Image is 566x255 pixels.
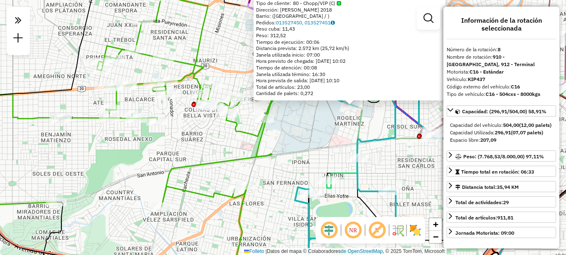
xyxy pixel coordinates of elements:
[256,19,276,26] font: Pedidos:
[367,220,387,240] span: Exhibir rótulo
[256,26,295,32] font: Peso cuba: 11,43
[469,69,504,75] font: C16 - Estándar
[256,71,325,77] font: Janela utilizada término: 16:30
[267,248,341,254] font: Datos del mapa © Colaboradores
[511,129,543,136] font: (07,07 palets)
[276,19,335,26] a: 013527450, 013527451
[256,45,349,51] font: Distancia prevista: 2.572 km (25,72 km/h)
[256,58,346,64] font: Hora previsto de chegada: [DATE] 10:02
[450,137,480,143] font: Espacio libre:
[429,218,442,231] a: Dar un golpe de zoom
[480,137,496,143] font: 207,09
[447,181,556,192] a: Distancia total:35,94 KM
[455,199,503,205] font: Total de actividades:
[429,231,442,243] a: Alejar
[447,212,556,223] a: Total de artículos:911,81
[498,46,501,52] font: 8
[256,64,317,71] font: Tiempo de atención: 00:08
[433,219,438,229] font: +
[256,84,310,90] font: Total de artículos: 23,00
[447,227,556,238] a: Jornada Motorista: 09:00
[462,108,547,114] font: Capacidad: (296,91/504,00) 58,91%
[447,54,493,60] font: Nombre de rotación:
[433,231,438,242] font: −
[266,248,267,254] font: |
[447,166,556,177] a: Tiempo total en rotación: 06:33
[447,196,556,207] a: Total de actividades:29
[495,129,511,136] font: 296,91
[276,19,331,26] font: 013527450, 013527451
[447,69,469,75] font: Motorista:
[486,91,540,97] font: C16 - 504cxs - 8000kgs
[341,248,382,254] a: de OpenStreetMap
[331,20,335,25] i: Observaciones
[256,52,320,58] font: Janela utilizada inicio: 07:00
[447,76,468,82] font: Vehículo:
[447,118,556,147] div: Capacidad: (296,91/504,00) 58,91%
[503,122,519,128] font: 504,00
[10,12,27,29] em: Haga clic aquí para maximizar el dolor
[256,32,286,38] font: Peso: 312,52
[497,214,513,221] font: 911,81
[462,184,497,190] font: Distancia total:
[256,90,313,96] font: Cantidad de palets: 0,272
[249,248,264,254] font: Folleto
[409,224,422,237] img: Exhibir/Ocultar segmentos
[455,230,514,236] font: Jornada Motorista: 09:00
[447,83,511,90] font: Código externo del vehículo:
[461,16,542,32] font: Información de la rotación seleccionada
[383,248,445,254] font: , © 2025 TomTom, Microsoft
[511,83,520,90] font: C16
[450,122,503,128] font: Capacidad del vehículo:
[461,169,534,175] font: Tiempo total en rotación: 06:33
[256,39,319,45] font: Tiempo de ejecución: 00:06
[256,13,329,19] font: Barrio: ([GEOGRAPHIC_DATA] / )
[447,91,486,97] font: Tipo de vehículo:
[503,199,509,205] font: 29
[519,122,551,128] font: (12,00 palets)
[447,105,556,117] a: Capacidad: (296,91/504,00) 58,91%
[455,214,497,221] font: Total de artículos:
[497,184,519,190] font: 35,94 KM
[10,30,27,48] a: Nueva sesión y búsqueda
[343,220,363,240] span: Ocultar NR
[256,77,339,83] font: Hora prevista de salida: [DATE] 10:10
[244,248,264,254] a: Folleto
[447,46,498,52] font: Número de la rotación:
[447,150,556,162] a: Peso: (7.768,53/8.000,00) 97,11%
[450,129,495,136] font: Capacidad Utilizada:
[468,76,485,82] font: KIP437
[256,7,332,13] font: Dirección: [PERSON_NAME] 2018
[463,153,544,160] font: Peso: (7.768,53/8.000,00) 97,11%
[319,220,339,240] span: Ocultar el desprendimiento
[420,10,437,26] a: Exhibir filtros
[391,224,404,237] img: Flujo de ruas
